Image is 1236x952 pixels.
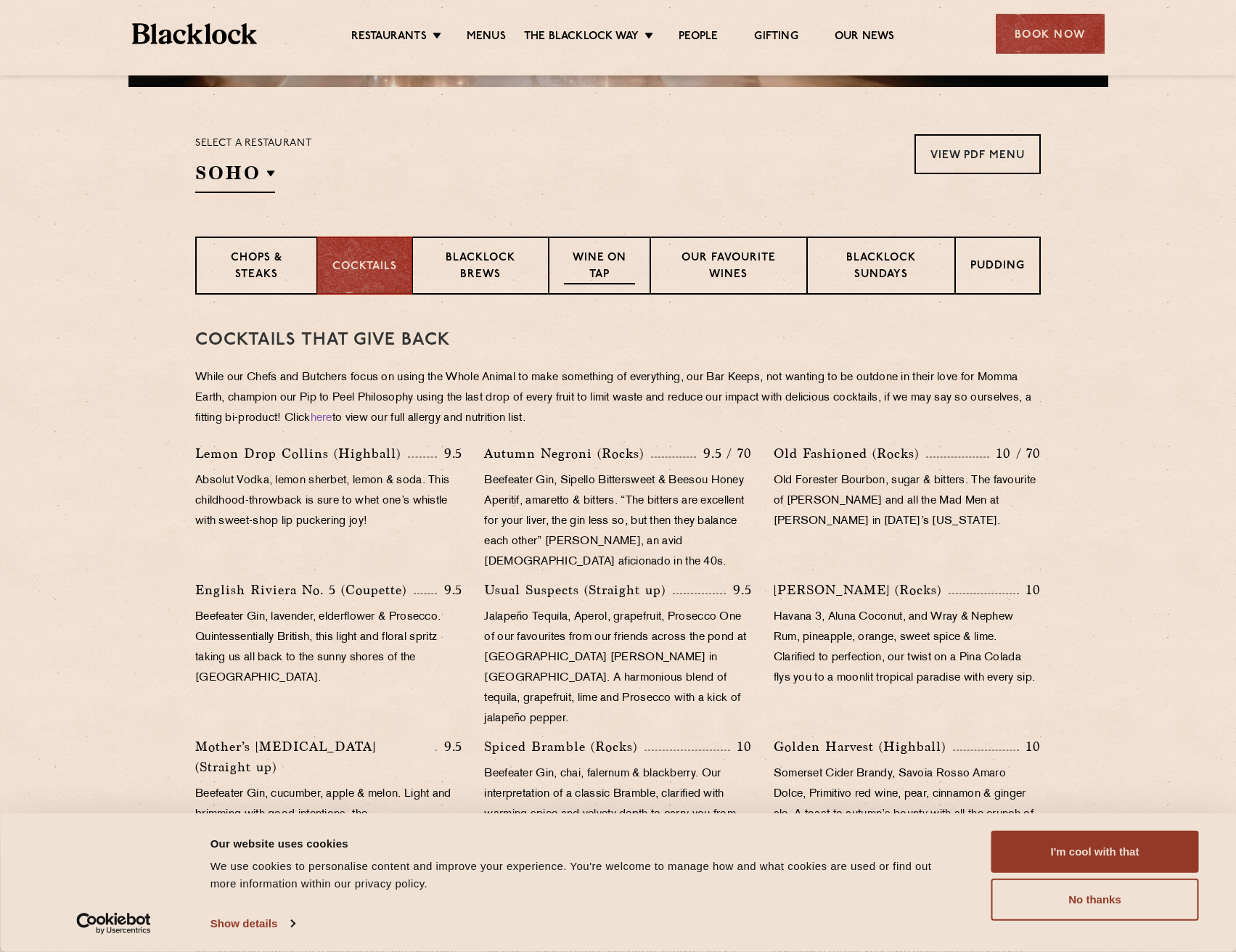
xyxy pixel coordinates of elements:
p: 9.5 [437,737,463,756]
p: 10 / 70 [989,444,1041,463]
p: Havana 3, Aluna Coconut, and Wray & Nephew Rum, pineapple, orange, sweet spice & lime. Clarified ... [774,607,1041,689]
p: Autumn Negroni (Rocks) [484,443,651,464]
a: Our News [835,30,895,46]
p: Golden Harvest (Highball) [774,736,953,757]
p: Pudding [970,258,1025,276]
p: 10 [1019,737,1041,756]
a: Menus [467,30,506,46]
button: I'm cool with that [991,831,1199,873]
p: Select a restaurant [195,134,312,153]
p: 10 [1019,580,1041,599]
div: Our website uses cookies [210,834,959,852]
div: Book Now [996,14,1105,54]
p: Jalapeño Tequila, Aperol, grapefruit, Prosecco One of our favourites from our friends across the ... [484,607,751,729]
div: We use cookies to personalise content and improve your experience. You're welcome to manage how a... [210,858,959,892]
p: Absolut Vodka, lemon sherbet, lemon & soda. This childhood-throwback is sure to whet one’s whistl... [195,471,462,532]
h3: Cocktails That Give Back [195,331,1041,350]
p: Old Forester Bourbon, sugar & bitters. The favourite of [PERSON_NAME] and all the Mad Men at [PER... [774,471,1041,532]
p: Beefeater Gin, Sipello Bittersweet & Beesou Honey Aperitif, amaretto & bitters. “The bitters are ... [484,471,751,573]
img: BL_Textured_Logo-footer-cropped.svg [132,23,258,44]
p: Wine on Tap [564,250,635,284]
p: Somerset Cider Brandy, Savoia Rosso Amaro Dolce, Primitivo red wine, pear, cinnamon & ginger ale.... [774,764,1041,866]
p: Beefeater Gin, cucumber, apple & melon. Light and brimming with good intentions, the [MEDICAL_DAT... [195,784,462,845]
p: 9.5 [726,580,752,599]
p: While our Chefs and Butchers focus on using the Whole Animal to make something of everything, our... [195,368,1041,429]
h2: SOHO [195,160,275,193]
p: [PERSON_NAME] (Rocks) [774,580,949,600]
p: Chops & Steaks [211,250,302,284]
a: here [311,413,332,424]
a: People [679,30,718,46]
p: Mother’s [MEDICAL_DATA] (Straight up) [195,736,435,777]
p: 10 [730,737,752,756]
p: English Riviera No. 5 (Coupette) [195,580,414,600]
p: Old Fashioned (Rocks) [774,443,926,464]
a: View PDF Menu [914,134,1041,174]
p: 9.5 [437,444,463,463]
a: Usercentrics Cookiebot - opens in a new window [50,913,177,935]
p: 9.5 [437,580,463,599]
p: Our favourite wines [666,250,791,284]
p: Lemon Drop Collins (Highball) [195,443,408,464]
p: Beefeater Gin, chai, falernum & blackberry. Our interpretation of a classic Bramble, clarified wi... [484,764,751,845]
p: Usual Suspects (Straight up) [484,580,673,600]
a: Restaurants [351,30,427,46]
p: Beefeater Gin, lavender, elderflower & Prosecco. Quintessentially British, this light and floral ... [195,607,462,689]
p: Blacklock Sundays [822,250,940,284]
p: Cocktails [332,259,397,276]
button: No thanks [991,879,1199,921]
a: Show details [210,913,295,935]
a: The Blacklock Way [524,30,639,46]
p: Spiced Bramble (Rocks) [484,736,644,757]
p: Blacklock Brews [427,250,533,284]
a: Gifting [754,30,798,46]
p: 9.5 / 70 [696,444,752,463]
